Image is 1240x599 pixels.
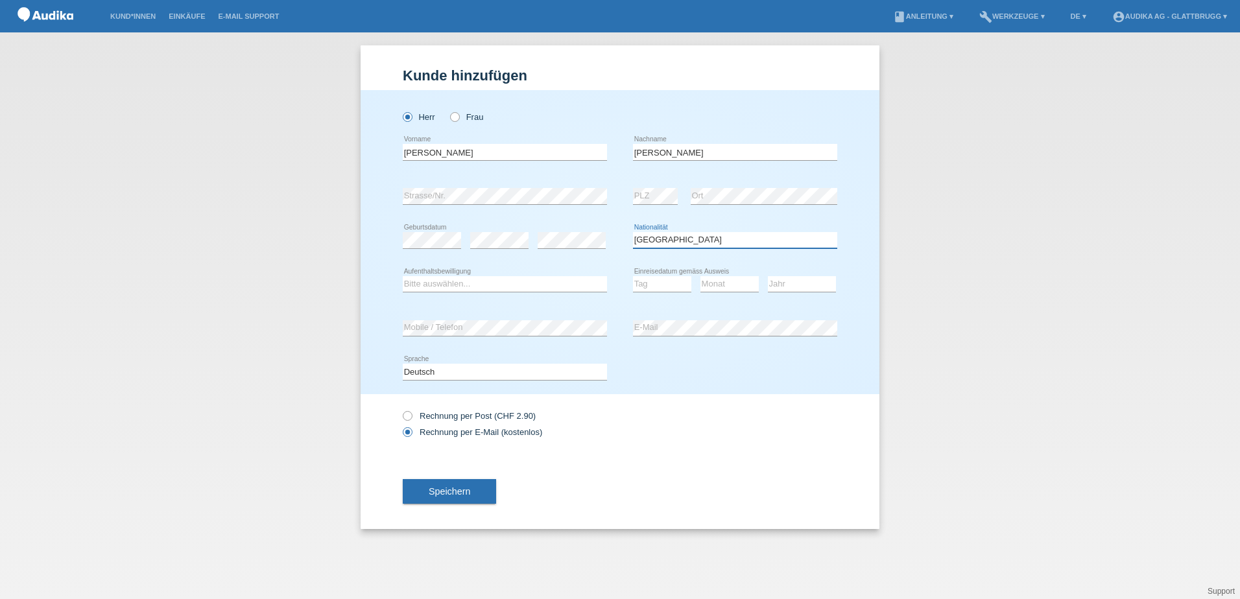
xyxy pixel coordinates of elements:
a: Einkäufe [162,12,211,20]
span: Speichern [429,486,470,497]
label: Rechnung per E-Mail (kostenlos) [403,427,542,437]
i: book [893,10,906,23]
h1: Kunde hinzufügen [403,67,837,84]
input: Rechnung per E-Mail (kostenlos) [403,427,411,443]
a: Support [1208,587,1235,596]
label: Rechnung per Post (CHF 2.90) [403,411,536,421]
i: account_circle [1112,10,1125,23]
i: build [979,10,992,23]
a: POS — MF Group [13,25,78,35]
input: Herr [403,112,411,121]
input: Frau [450,112,459,121]
a: E-Mail Support [212,12,286,20]
a: buildWerkzeuge ▾ [973,12,1051,20]
button: Speichern [403,479,496,504]
label: Frau [450,112,483,122]
a: DE ▾ [1064,12,1093,20]
input: Rechnung per Post (CHF 2.90) [403,411,411,427]
a: account_circleAudika AG - Glattbrugg ▾ [1106,12,1234,20]
a: Kund*innen [104,12,162,20]
a: bookAnleitung ▾ [887,12,960,20]
label: Herr [403,112,435,122]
